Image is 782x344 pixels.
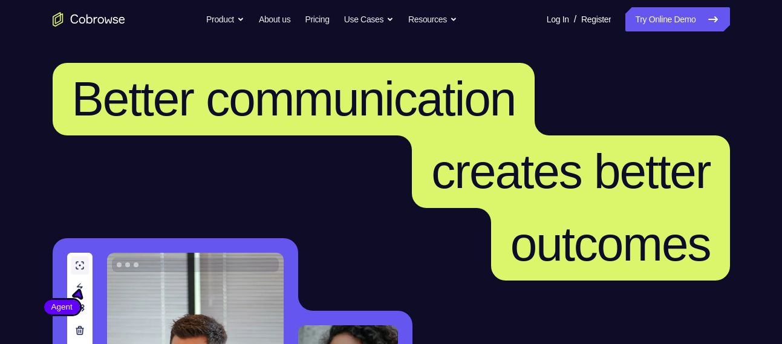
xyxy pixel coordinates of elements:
a: Try Online Demo [625,7,729,31]
a: About us [259,7,290,31]
span: Better communication [72,72,516,126]
span: outcomes [510,217,711,271]
span: Agent [44,301,80,313]
button: Product [206,7,244,31]
button: Use Cases [344,7,394,31]
a: Log In [547,7,569,31]
a: Go to the home page [53,12,125,27]
button: Resources [408,7,457,31]
a: Pricing [305,7,329,31]
a: Register [581,7,611,31]
span: / [574,12,576,27]
span: creates better [431,144,710,198]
